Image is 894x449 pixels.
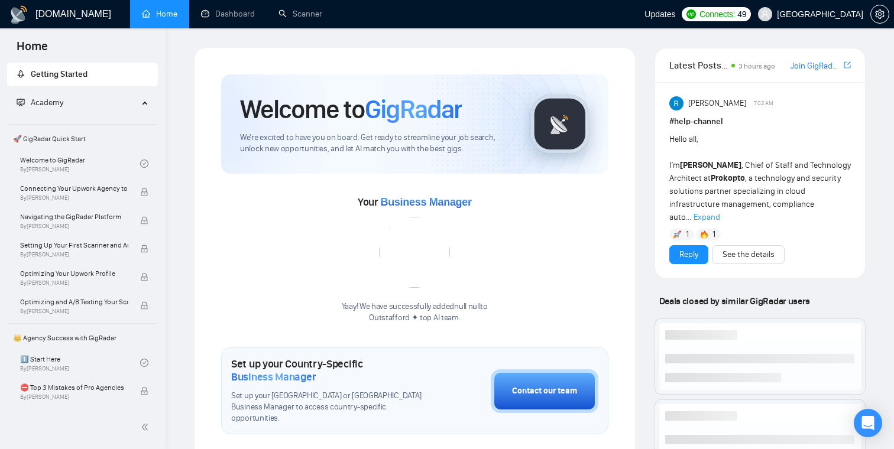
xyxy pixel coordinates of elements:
[20,350,140,376] a: 1️⃣ Start HereBy[PERSON_NAME]
[140,245,148,253] span: lock
[7,63,158,86] li: Getting Started
[140,160,148,168] span: check-circle
[342,313,488,324] p: Outstafford ✦ top AI team .
[679,248,698,261] a: Reply
[530,95,589,154] img: gigradar-logo.png
[686,229,689,240] span: 1
[20,382,128,393] span: ⛔ Top 3 Mistakes of Pro Agencies
[20,296,128,308] span: Optimizing and A/B Testing Your Scanner for Better Results
[20,211,128,223] span: Navigating the GigRadar Platform
[711,173,745,183] strong: Prokopto
[737,8,746,21] span: 49
[240,132,511,155] span: We're excited to have you on board. Get ready to streamline your job search, unlock new opportuni...
[358,196,472,209] span: Your
[20,183,128,194] span: Connecting Your Upwork Agency to GigRadar
[738,62,775,70] span: 3 hours ago
[791,60,841,73] a: Join GigRadar Slack Community
[680,160,741,170] strong: [PERSON_NAME]
[142,9,177,19] a: homeHome
[20,239,128,251] span: Setting Up Your First Scanner and Auto-Bidder
[20,151,140,177] a: Welcome to GigRadarBy[PERSON_NAME]
[20,268,128,279] span: Optimizing Your Upwork Profile
[700,230,708,239] img: 🔥
[17,70,25,78] span: rocket
[7,38,57,63] span: Home
[669,96,684,110] img: Rohith Sanam
[140,387,148,395] span: lock
[379,217,450,288] img: error
[754,98,773,109] span: 7:02 AM
[844,60,851,71] a: export
[712,229,715,240] span: 1
[365,93,462,125] span: GigRadar
[844,60,851,70] span: export
[870,9,889,19] a: setting
[17,97,63,108] span: Academy
[20,223,128,230] span: By [PERSON_NAME]
[140,359,148,367] span: check-circle
[669,115,851,128] h1: # help-channel
[20,279,128,287] span: By [PERSON_NAME]
[31,97,63,108] span: Academy
[140,273,148,281] span: lock
[723,248,775,261] a: See the details
[140,188,148,196] span: lock
[870,5,889,24] button: setting
[278,9,322,19] a: searchScanner
[688,97,746,110] span: [PERSON_NAME]
[240,93,462,125] h1: Welcome to
[686,9,696,19] img: upwork-logo.png
[342,301,488,324] div: Yaay! We have successfully added null null to
[669,58,728,73] span: Latest Posts from the GigRadar Community
[8,326,157,350] span: 👑 Agency Success with GigRadar
[644,9,675,19] span: Updates
[491,369,598,413] button: Contact our team
[9,5,28,24] img: logo
[231,357,432,383] h1: Set up your Country-Specific
[8,127,157,151] span: 🚀 GigRadar Quick Start
[20,194,128,201] span: By [PERSON_NAME]
[31,69,88,79] span: Getting Started
[141,421,153,433] span: double-left
[140,301,148,310] span: lock
[669,134,851,222] span: Hello all, I’m , Chief of Staff and Technology Architect at , a technology and security solutions...
[512,385,577,398] div: Contact our team
[231,391,432,424] span: Set up your [GEOGRAPHIC_DATA] or [GEOGRAPHIC_DATA] Business Manager to access country-specific op...
[699,8,735,21] span: Connects:
[380,196,471,208] span: Business Manager
[871,9,889,19] span: setting
[20,308,128,315] span: By [PERSON_NAME]
[655,291,815,311] span: Deals closed by similar GigRadar users
[231,370,316,383] span: Business Manager
[20,393,128,401] span: By [PERSON_NAME]
[673,230,681,239] img: 🚀
[201,9,255,19] a: dashboardDashboard
[854,409,882,437] div: Open Intercom Messenger
[761,10,769,18] span: user
[140,216,148,224] span: lock
[17,98,25,106] span: fund-projection-screen
[712,245,785,264] button: See the details
[669,245,708,264] button: Reply
[694,212,720,222] span: Expand
[20,251,128,258] span: By [PERSON_NAME]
